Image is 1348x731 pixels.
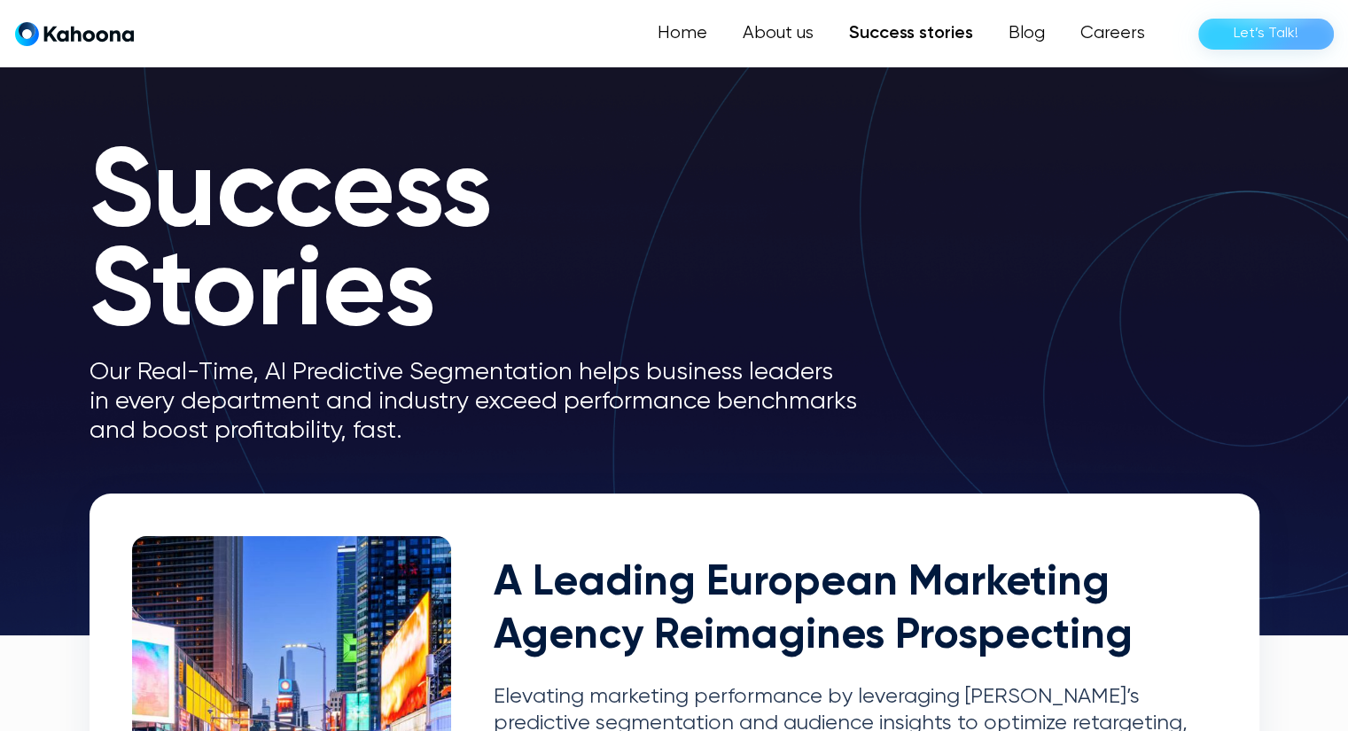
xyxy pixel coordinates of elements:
h2: A Leading European Marketing Agency Reimagines Prospecting [494,557,1217,663]
a: Blog [991,16,1063,51]
a: home [15,21,134,47]
a: Careers [1063,16,1163,51]
div: Let’s Talk! [1234,19,1298,48]
a: About us [725,16,831,51]
a: Success stories [831,16,991,51]
h1: Success Stories [90,146,887,344]
a: Let’s Talk! [1198,19,1334,50]
a: Home [640,16,725,51]
p: Our Real-Time, AI Predictive Segmentation helps business leaders in every department and industry... [90,358,887,446]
